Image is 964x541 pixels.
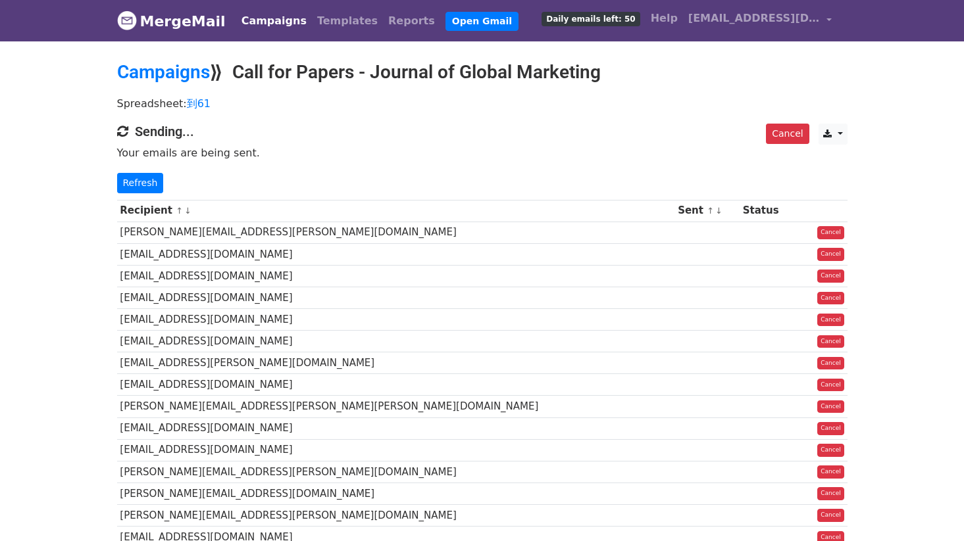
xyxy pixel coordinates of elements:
[117,417,675,439] td: [EMAIL_ADDRESS][DOMAIN_NAME]
[117,146,848,160] p: Your emails are being sent.
[117,396,675,417] td: [PERSON_NAME][EMAIL_ADDRESS][PERSON_NAME][PERSON_NAME][DOMAIN_NAME]
[766,124,809,144] a: Cancel
[117,461,675,482] td: [PERSON_NAME][EMAIL_ADDRESS][PERSON_NAME][DOMAIN_NAME]
[817,487,844,500] a: Cancel
[817,248,844,261] a: Cancel
[817,444,844,457] a: Cancel
[184,206,191,216] a: ↓
[817,465,844,479] a: Cancel
[117,374,675,396] td: [EMAIL_ADDRESS][DOMAIN_NAME]
[817,379,844,392] a: Cancel
[117,287,675,308] td: [EMAIL_ADDRESS][DOMAIN_NAME]
[117,309,675,331] td: [EMAIL_ADDRESS][DOMAIN_NAME]
[117,97,848,110] p: Spreadsheet:
[117,352,675,374] td: [EMAIL_ADDRESS][PERSON_NAME][DOMAIN_NAME]
[236,8,312,34] a: Campaigns
[117,222,675,243] td: [PERSON_NAME][EMAIL_ADDRESS][PERSON_NAME][DOMAIN_NAME]
[117,482,675,504] td: [PERSON_NAME][EMAIL_ADDRESS][DOMAIN_NAME]
[117,61,210,83] a: Campaigns
[445,12,519,31] a: Open Gmail
[117,243,675,265] td: [EMAIL_ADDRESS][DOMAIN_NAME]
[817,292,844,305] a: Cancel
[117,265,675,287] td: [EMAIL_ADDRESS][DOMAIN_NAME]
[683,5,837,36] a: [EMAIL_ADDRESS][DOMAIN_NAME]
[117,7,226,35] a: MergeMail
[817,270,844,283] a: Cancel
[542,12,640,26] span: Daily emails left: 50
[817,226,844,239] a: Cancel
[817,335,844,348] a: Cancel
[187,97,211,110] a: 到61
[117,173,164,193] a: Refresh
[688,11,820,26] span: [EMAIL_ADDRESS][DOMAIN_NAME]
[817,314,844,327] a: Cancel
[646,5,683,32] a: Help
[117,124,848,139] h4: Sending...
[817,509,844,522] a: Cancel
[117,439,675,461] td: [EMAIL_ADDRESS][DOMAIN_NAME]
[817,357,844,370] a: Cancel
[740,200,796,222] th: Status
[383,8,440,34] a: Reports
[536,5,645,32] a: Daily emails left: 50
[117,200,675,222] th: Recipient
[117,61,848,83] h2: ⟫ Call for Papers - Journal of Global Marketing
[117,331,675,352] td: [EMAIL_ADDRESS][DOMAIN_NAME]
[817,422,844,435] a: Cancel
[817,400,844,413] a: Cancel
[707,206,714,216] a: ↑
[117,11,137,30] img: MergeMail logo
[117,504,675,526] td: [PERSON_NAME][EMAIL_ADDRESS][PERSON_NAME][DOMAIN_NAME]
[715,206,723,216] a: ↓
[312,8,383,34] a: Templates
[176,206,183,216] a: ↑
[674,200,740,222] th: Sent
